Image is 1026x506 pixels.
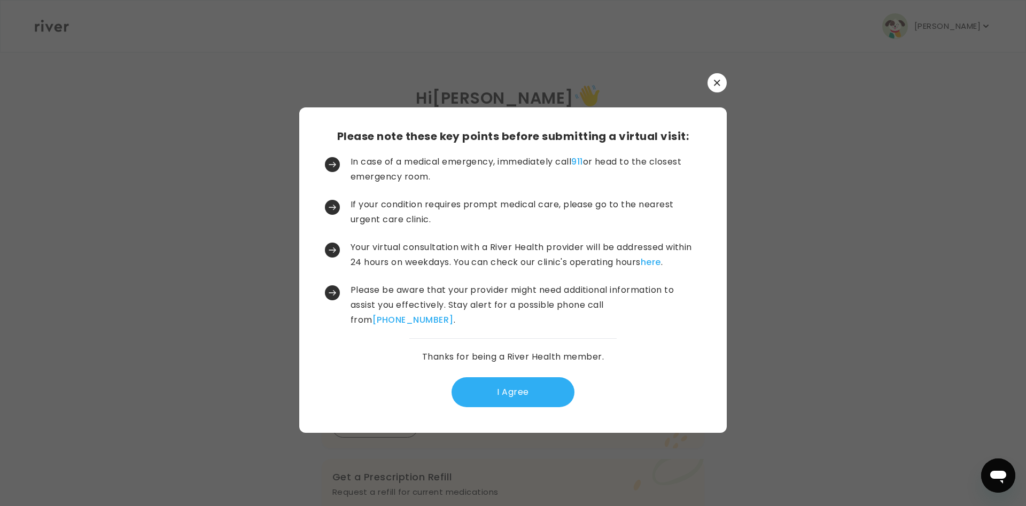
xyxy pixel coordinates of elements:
p: In case of a medical emergency, immediately call or head to the closest emergency room. [351,154,699,184]
p: Thanks for being a River Health member. [422,349,604,364]
p: Please be aware that your provider might need additional information to assist you effectively. S... [351,283,699,328]
p: If your condition requires prompt medical care, please go to the nearest urgent care clinic. [351,197,699,227]
h3: Please note these key points before submitting a virtual visit: [337,129,689,144]
a: here [641,256,661,268]
button: I Agree [452,377,574,407]
a: [PHONE_NUMBER] [372,314,454,326]
a: 911 [571,155,582,168]
iframe: Button to launch messaging window [981,458,1015,493]
p: Your virtual consultation with a River Health provider will be addressed within 24 hours on weekd... [351,240,699,270]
